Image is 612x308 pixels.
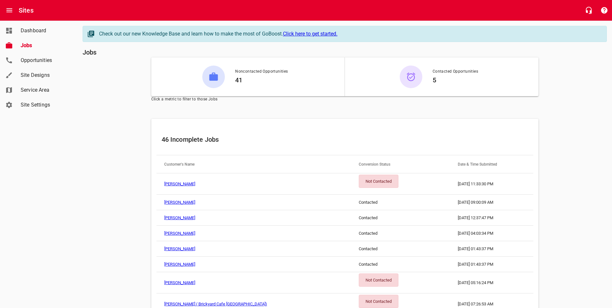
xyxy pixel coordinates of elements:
[235,75,288,85] h6: 41
[164,280,195,285] a: [PERSON_NAME]
[21,71,70,79] span: Site Designs
[162,134,528,145] h6: 46 Incomplete Jobs
[351,155,450,173] th: Conversion Status
[597,3,612,18] button: Support Portal
[156,226,533,241] a: [PERSON_NAME]Contacted[DATE] 04:03:34 PM
[21,101,70,109] span: Site Settings
[283,31,337,37] a: Click here to get started.
[450,195,533,210] td: [DATE] 09:00:09 AM
[450,173,533,195] td: [DATE] 11:33:30 PM
[359,273,398,287] div: Not Contacted
[581,3,597,18] button: Live Chat
[433,75,478,85] h6: 5
[21,86,70,94] span: Service Area
[351,195,450,210] td: Contacted
[450,210,533,226] td: [DATE] 12:37:47 PM
[156,173,533,195] a: [PERSON_NAME]Not Contacted[DATE] 11:33:30 PM
[156,241,533,257] a: [PERSON_NAME]Contacted[DATE] 01:43:37 PM
[345,57,538,96] button: Contacted Opportunities5
[351,257,450,272] td: Contacted
[164,215,195,220] a: [PERSON_NAME]
[156,257,533,272] a: [PERSON_NAME]Contacted[DATE] 01:43:37 PM
[21,42,70,49] span: Jobs
[433,68,478,75] span: Contacted Opportunities
[450,272,533,293] td: [DATE] 05:16:24 PM
[151,96,538,103] span: Click a metric to filter to those Jobs
[164,181,195,186] a: [PERSON_NAME]
[21,27,70,35] span: Dashboard
[156,210,533,226] a: [PERSON_NAME]Contacted[DATE] 12:37:47 PM
[164,200,195,205] a: [PERSON_NAME]
[164,262,195,267] a: [PERSON_NAME]
[164,302,267,306] a: [PERSON_NAME] ( Brickyard Cafe [GEOGRAPHIC_DATA])
[450,257,533,272] td: [DATE] 01:43:37 PM
[450,155,533,173] th: Date & Time Submitted
[156,195,533,210] a: [PERSON_NAME]Contacted[DATE] 09:00:09 AM
[164,246,195,251] a: [PERSON_NAME]
[19,5,34,15] h6: Sites
[21,56,70,64] span: Opportunities
[351,226,450,241] td: Contacted
[450,241,533,257] td: [DATE] 01:43:37 PM
[359,175,398,188] div: Not Contacted
[351,210,450,226] td: Contacted
[359,295,398,308] div: Not Contacted
[156,272,533,293] a: [PERSON_NAME]Not Contacted[DATE] 05:16:24 PM
[235,68,288,75] span: Noncontacted Opportunities
[351,241,450,257] td: Contacted
[2,3,17,18] button: Open drawer
[164,231,195,236] a: [PERSON_NAME]
[450,226,533,241] td: [DATE] 04:03:34 PM
[83,47,607,57] h6: Jobs
[151,57,345,96] button: Noncontacted Opportunities41
[156,155,351,173] th: Customer's Name
[99,30,600,38] div: Check out our new Knowledge Base and learn how to make the most of GoBoost.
